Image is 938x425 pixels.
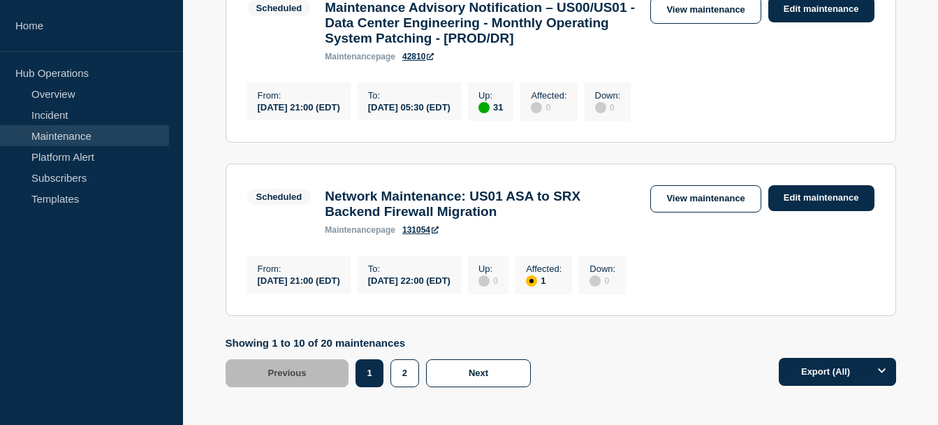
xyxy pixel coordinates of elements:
[595,102,606,113] div: disabled
[356,359,383,387] button: 1
[526,274,562,287] div: 1
[650,185,761,212] a: View maintenance
[256,192,302,202] div: Scheduled
[258,264,340,274] p: From :
[368,90,450,101] p: To :
[589,274,615,287] div: 0
[368,101,450,113] div: [DATE] 05:30 (EDT)
[226,359,349,387] button: Previous
[226,337,538,349] p: Showing 1 to 10 of 20 maintenances
[256,3,302,13] div: Scheduled
[478,102,490,113] div: up
[268,368,307,378] span: Previous
[258,90,340,101] p: From :
[325,225,395,235] p: page
[402,225,439,235] a: 131054
[478,264,498,274] p: Up :
[589,264,615,274] p: Down :
[531,90,566,101] p: Affected :
[258,274,340,286] div: [DATE] 21:00 (EDT)
[325,225,376,235] span: maintenance
[469,368,488,378] span: Next
[478,101,503,113] div: 31
[526,264,562,274] p: Affected :
[402,52,434,62] a: 42810
[368,274,450,286] div: [DATE] 22:00 (EDT)
[595,101,621,113] div: 0
[258,101,340,113] div: [DATE] 21:00 (EDT)
[589,275,601,287] div: disabled
[768,185,874,211] a: Edit maintenance
[478,90,503,101] p: Up :
[390,359,419,387] button: 2
[779,358,896,386] button: Export (All)
[325,52,395,62] p: page
[526,275,537,287] div: affected
[325,189,636,219] h3: Network Maintenance: US01 ASA to SRX Backend Firewall Migration
[531,102,542,113] div: disabled
[426,359,531,387] button: Next
[368,264,450,274] p: To :
[478,275,490,287] div: disabled
[595,90,621,101] p: Down :
[325,52,376,62] span: maintenance
[531,101,566,113] div: 0
[868,358,896,386] button: Options
[478,274,498,287] div: 0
